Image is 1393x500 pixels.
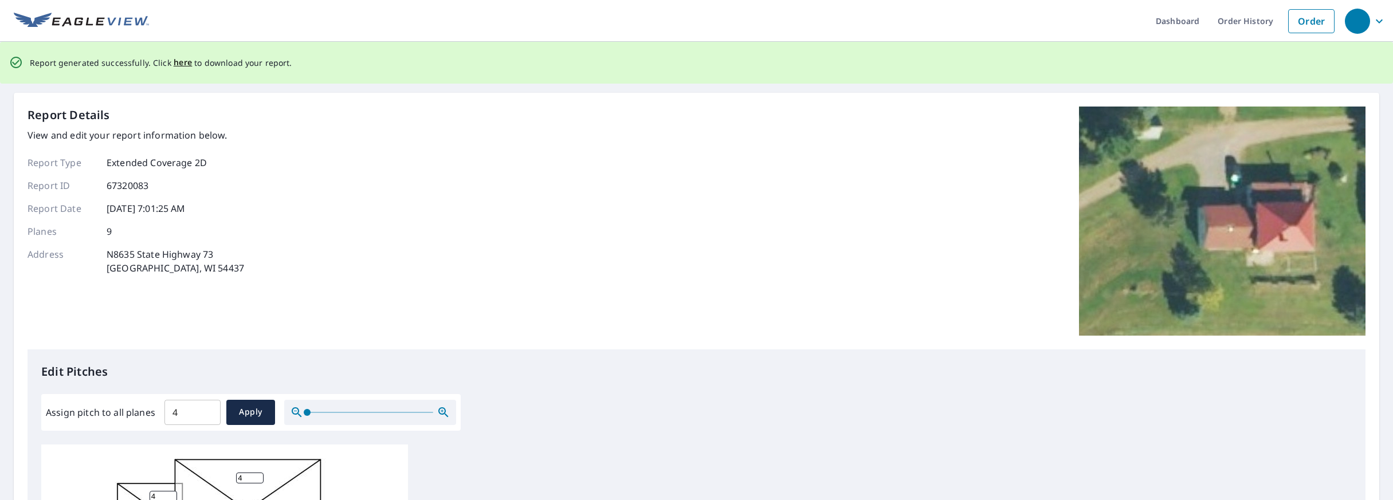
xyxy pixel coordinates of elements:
[14,13,149,30] img: EV Logo
[28,156,96,170] p: Report Type
[28,128,244,142] p: View and edit your report information below.
[236,405,266,419] span: Apply
[28,247,96,275] p: Address
[174,56,193,70] button: here
[164,396,221,428] input: 00.0
[226,400,275,425] button: Apply
[46,405,155,419] label: Assign pitch to all planes
[1288,9,1335,33] a: Order
[1079,107,1365,336] img: Top image
[107,225,112,238] p: 9
[107,179,148,192] p: 67320083
[41,363,1352,380] p: Edit Pitches
[30,56,292,70] p: Report generated successfully. Click to download your report.
[28,202,96,215] p: Report Date
[107,247,244,275] p: N8635 State Highway 73 [GEOGRAPHIC_DATA], WI 54437
[28,107,110,124] p: Report Details
[28,225,96,238] p: Planes
[28,179,96,192] p: Report ID
[107,156,207,170] p: Extended Coverage 2D
[107,202,186,215] p: [DATE] 7:01:25 AM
